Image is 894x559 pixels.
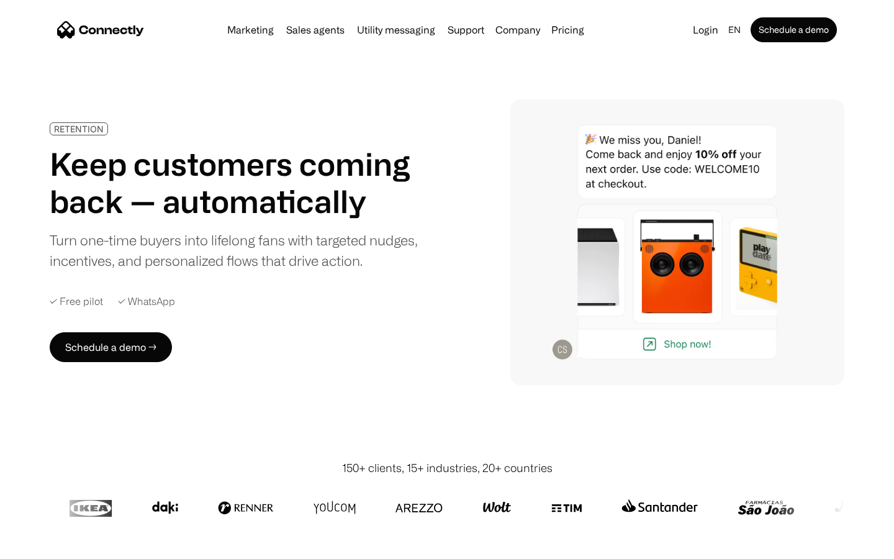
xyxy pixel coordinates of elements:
[54,124,104,134] div: RETENTION
[688,21,723,39] a: Login
[546,25,589,35] a: Pricing
[118,296,175,307] div: ✓ WhatsApp
[443,25,489,35] a: Support
[352,25,440,35] a: Utility messaging
[50,145,427,220] h1: Keep customers coming back — automatically
[50,296,103,307] div: ✓ Free pilot
[495,21,540,39] div: Company
[25,537,74,555] ul: Language list
[222,25,279,35] a: Marketing
[12,536,74,555] aside: Language selected: English
[728,21,741,39] div: en
[342,460,553,476] div: 150+ clients, 15+ industries, 20+ countries
[50,332,172,362] a: Schedule a demo →
[751,17,837,42] a: Schedule a demo
[281,25,350,35] a: Sales agents
[50,230,427,271] div: Turn one-time buyers into lifelong fans with targeted nudges, incentives, and personalized flows ...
